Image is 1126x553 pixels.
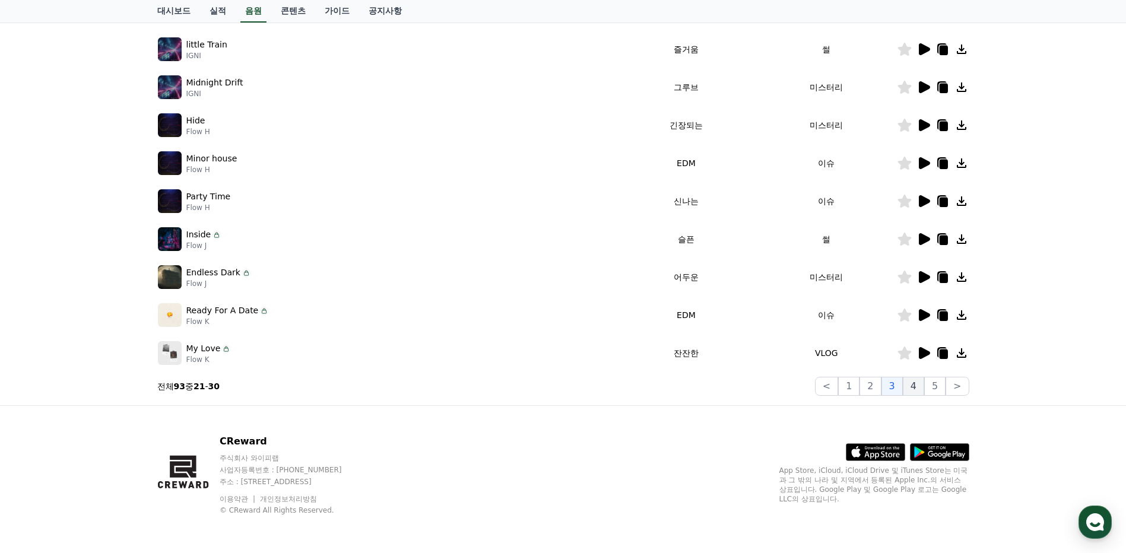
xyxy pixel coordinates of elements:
td: 미스터리 [756,106,896,144]
img: music [158,265,182,289]
button: > [946,377,969,396]
p: CReward [220,434,364,449]
strong: 30 [208,382,220,391]
p: © CReward All Rights Reserved. [220,506,364,515]
td: 긴장되는 [616,106,756,144]
p: Flow H [186,203,231,212]
span: 대화 [109,395,123,404]
p: Party Time [186,190,231,203]
p: My Love [186,342,221,355]
strong: 21 [194,382,205,391]
td: 잔잔한 [616,334,756,372]
p: Flow J [186,279,251,288]
td: 이슈 [756,144,896,182]
span: 설정 [183,394,198,403]
p: Ready For A Date [186,304,259,317]
td: 이슈 [756,296,896,334]
span: 홈 [37,394,45,403]
button: < [815,377,838,396]
p: IGNI [186,51,227,61]
td: EDM [616,144,756,182]
img: music [158,113,182,137]
td: 어두운 [616,258,756,296]
td: 썰 [756,30,896,68]
a: 홈 [4,376,78,406]
td: 즐거움 [616,30,756,68]
p: IGNI [186,89,243,98]
p: Flow H [186,127,210,136]
p: Hide [186,115,205,127]
p: Flow K [186,317,269,326]
a: 이용약관 [220,495,257,503]
td: 신나는 [616,182,756,220]
td: 그루브 [616,68,756,106]
p: 전체 중 - [157,380,220,392]
button: 3 [881,377,903,396]
p: Flow H [186,165,237,174]
button: 5 [924,377,946,396]
td: 미스터리 [756,258,896,296]
img: music [158,151,182,175]
button: 2 [859,377,881,396]
img: music [158,227,182,251]
td: 미스터리 [756,68,896,106]
td: 이슈 [756,182,896,220]
p: little Train [186,39,227,51]
p: Midnight Drift [186,77,243,89]
img: music [158,75,182,99]
p: Inside [186,228,211,241]
img: music [158,303,182,327]
td: 썰 [756,220,896,258]
p: 주식회사 와이피랩 [220,453,364,463]
a: 개인정보처리방침 [260,495,317,503]
strong: 93 [174,382,185,391]
p: 주소 : [STREET_ADDRESS] [220,477,364,487]
p: 사업자등록번호 : [PHONE_NUMBER] [220,465,364,475]
p: Endless Dark [186,266,240,279]
p: Flow J [186,241,222,250]
img: music [158,37,182,61]
img: music [158,189,182,213]
p: App Store, iCloud, iCloud Drive 및 iTunes Store는 미국과 그 밖의 나라 및 지역에서 등록된 Apple Inc.의 서비스 상표입니다. Goo... [779,466,969,504]
p: Flow K [186,355,231,364]
button: 1 [838,377,859,396]
td: 슬픈 [616,220,756,258]
img: music [158,341,182,365]
a: 대화 [78,376,153,406]
td: VLOG [756,334,896,372]
td: EDM [616,296,756,334]
p: Minor house [186,152,237,165]
button: 4 [903,377,924,396]
a: 설정 [153,376,228,406]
